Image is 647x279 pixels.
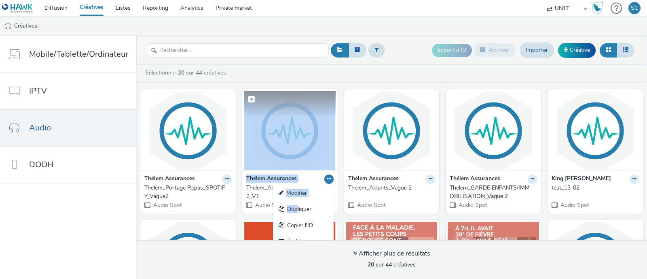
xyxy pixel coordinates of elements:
[29,122,51,134] span: Audio
[617,43,634,57] button: Liste
[29,85,47,97] span: IPTV
[448,91,539,170] img: Thelem_GARDE ENFANTS/IMMOBILISATION_Vague 2 visual
[450,184,537,200] a: Thelem_GARDE ENFANTS/IMMOBILISATION_Vague 2
[368,261,374,268] strong: 20
[254,201,284,209] span: Audio Spot
[356,201,386,209] span: Audio Spot
[560,201,589,209] span: Audio Spot
[458,201,487,209] span: Audio Spot
[246,184,334,200] a: Thelem_Aidants_SPOTIFY_Vague2_V1
[2,3,33,13] img: undefined Logo
[346,91,438,170] img: Thelem_Aidants_Vague 2 visual
[591,2,603,15] img: Hawk Academy
[244,91,336,170] img: Thelem_Aidants_SPOTIFY_Vague2_V1 visual
[600,43,617,57] button: Grille
[144,184,228,200] div: Thelem_Portage Repas_SPOTIFY_Vague2
[550,91,641,170] img: test_13-02 visual
[178,69,184,77] strong: 20
[353,249,430,258] div: Afficher plus de résultats
[273,217,334,234] a: Copier l'ID
[348,184,436,192] a: Thelem_Aidants_Vague 2
[348,175,399,184] strong: Thélem Assurances
[348,184,432,192] div: Thelem_Aidants_Vague 2
[368,261,416,268] span: sur 44 créatives
[246,175,297,184] strong: Thélem Assurances
[144,184,232,200] a: Thelem_Portage Repas_SPOTIFY_Vague2
[152,201,182,209] span: Audio Spot
[432,44,472,57] button: Export d'ID
[142,91,234,170] img: Thelem_Portage Repas_SPOTIFY_Vague2 visual
[29,48,128,60] span: Mobile/Tablette/Ordinateur
[29,159,53,170] span: DOOH
[552,184,636,192] div: test_13-02
[558,43,596,58] a: Créative
[273,234,334,250] a: Archiver
[273,185,334,201] a: Modifier
[474,43,516,57] button: Archiver
[450,175,500,184] strong: Thélem Assurances
[552,184,639,192] a: test_13-02
[147,43,329,58] input: Rechercher...
[520,43,554,58] a: Importer
[450,184,534,200] div: Thelem_GARDE ENFANTS/IMMOBILISATION_Vague 2
[631,2,638,14] div: SC
[246,184,330,200] div: Thelem_Aidants_SPOTIFY_Vague2_V1
[552,175,611,184] strong: King [PERSON_NAME]
[144,69,229,77] a: Sélectionner sur 44 créatives
[144,175,195,184] strong: Thélem Assurances
[273,201,334,217] a: Dupliquer
[591,2,607,15] a: Hawk Academy
[4,22,12,30] img: audio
